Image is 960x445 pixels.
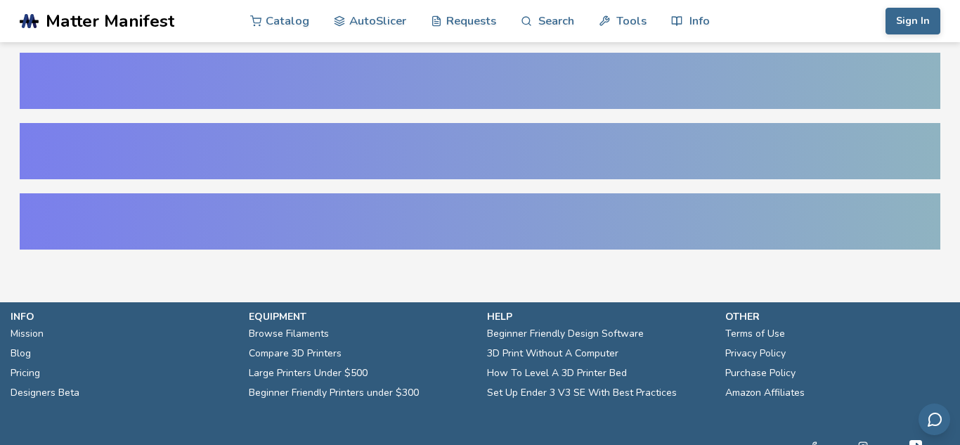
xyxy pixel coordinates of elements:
[487,344,618,363] a: 3D Print Without A Computer
[46,11,174,31] span: Matter Manifest
[487,363,627,383] a: How To Level A 3D Printer Bed
[725,324,785,344] a: Terms of Use
[11,383,79,403] a: Designers Beta
[725,383,805,403] a: Amazon Affiliates
[487,324,644,344] a: Beginner Friendly Design Software
[11,344,31,363] a: Blog
[249,363,368,383] a: Large Printers Under $500
[487,383,677,403] a: Set Up Ender 3 V3 SE With Best Practices
[725,309,949,324] p: other
[249,309,473,324] p: equipment
[725,363,796,383] a: Purchase Policy
[11,324,44,344] a: Mission
[249,344,342,363] a: Compare 3D Printers
[11,363,40,383] a: Pricing
[725,344,786,363] a: Privacy Policy
[249,383,419,403] a: Beginner Friendly Printers under $300
[919,404,950,435] button: Send feedback via email
[249,324,329,344] a: Browse Filaments
[886,8,940,34] button: Sign In
[487,309,711,324] p: help
[11,309,235,324] p: info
